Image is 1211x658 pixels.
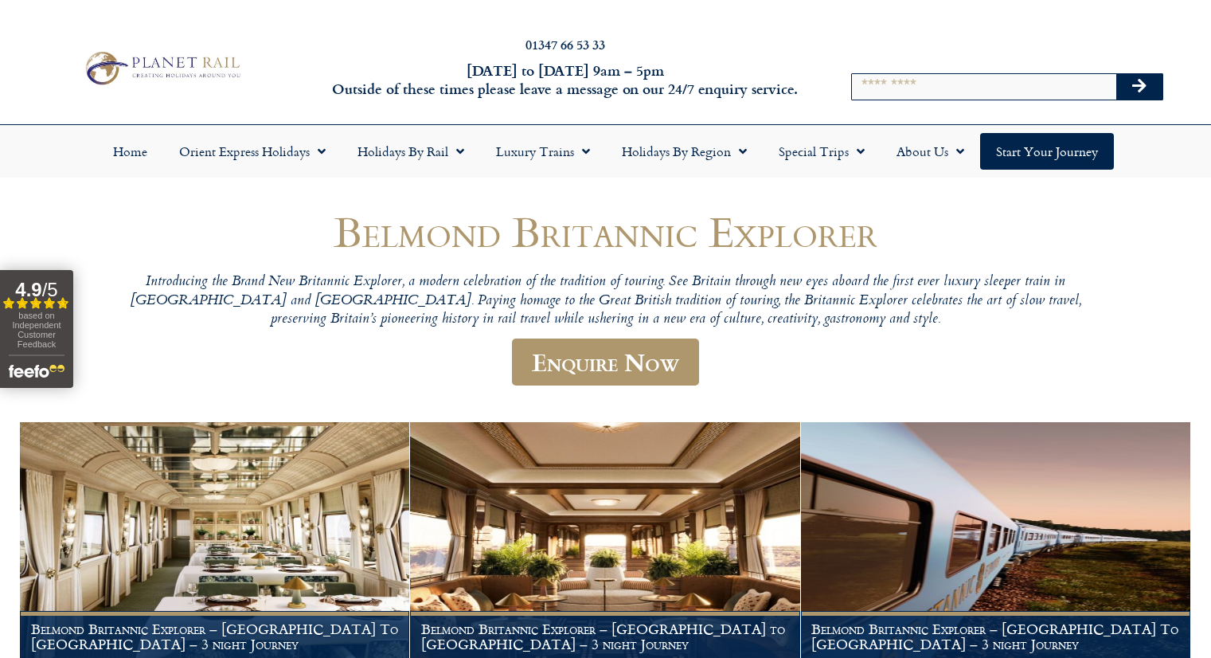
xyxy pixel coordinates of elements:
a: Holidays by Rail [342,133,480,170]
h1: Belmond Britannic Explorer – [GEOGRAPHIC_DATA] To [GEOGRAPHIC_DATA] – 3 night Journey [31,621,399,652]
a: About Us [881,133,980,170]
img: Planet Rail Train Holidays Logo [79,48,244,88]
a: Home [97,133,163,170]
a: Luxury Trains [480,133,606,170]
h1: Belmond Britannic Explorer – [GEOGRAPHIC_DATA] To [GEOGRAPHIC_DATA] – 3 night Journey [811,621,1179,652]
h6: [DATE] to [DATE] 9am – 5pm Outside of these times please leave a message on our 24/7 enquiry serv... [327,61,803,99]
h1: Belmond Britannic Explorer – [GEOGRAPHIC_DATA] to [GEOGRAPHIC_DATA] – 3 night Journey [421,621,789,652]
h1: Belmond Britannic Explorer [128,208,1084,255]
a: Orient Express Holidays [163,133,342,170]
a: 01347 66 53 33 [525,35,605,53]
a: Special Trips [763,133,881,170]
a: Start your Journey [980,133,1114,170]
button: Search [1116,74,1162,100]
a: Enquire Now [512,339,699,386]
a: Holidays by Region [606,133,763,170]
p: Introducing the Brand New Britannic Explorer, a modern celebration of the tradition of touring. S... [128,273,1084,329]
nav: Menu [8,133,1203,170]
